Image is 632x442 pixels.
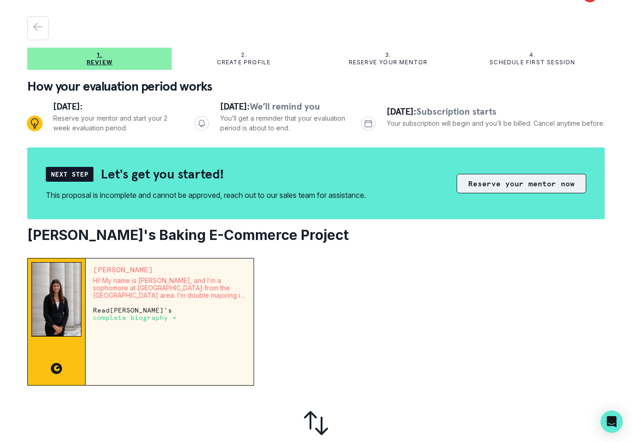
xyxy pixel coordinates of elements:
p: Schedule first session [489,59,575,66]
span: [DATE]: [387,105,416,117]
p: Hi! My name is [PERSON_NAME], and I’m a sophomore at [GEOGRAPHIC_DATA] from the [GEOGRAPHIC_DATA]... [93,277,246,299]
span: Subscription starts [416,105,496,117]
div: Next Step [46,167,93,182]
img: Mentor Image [31,262,81,337]
span: We’ll remind you [250,100,320,112]
span: [DATE]: [220,100,250,112]
div: Progress [27,99,605,147]
p: 3. [385,51,391,59]
p: Review [87,59,112,66]
h2: [PERSON_NAME]'s Baking E-Commerce Project [27,227,605,243]
div: Open Intercom Messenger [601,411,623,433]
button: Reserve your mentor now [457,174,586,193]
p: Your subscription will begin and you’ll be billed. Cancel anytime before. [387,118,605,128]
p: Reserve your mentor and start your 2 week evaluation period. [53,113,180,133]
p: 4. [529,51,535,59]
a: complete biography → [93,313,176,321]
div: This proposal is incomplete and cannot be approved, reach out to our sales team for assistance. [46,190,366,201]
h2: Let's get you started! [101,166,224,182]
p: 2. [241,51,247,59]
p: [PERSON_NAME] [93,266,246,273]
p: 1. [97,51,102,59]
p: You’ll get a reminder that your evaluation period is about to end. [220,113,347,133]
p: Read [PERSON_NAME] 's [93,307,246,321]
p: Reserve your mentor [349,59,428,66]
span: [DATE]: [53,100,83,112]
p: How your evaluation period works [27,77,605,96]
p: Create profile [217,59,271,66]
img: CC image [51,363,62,374]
